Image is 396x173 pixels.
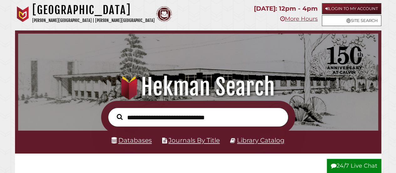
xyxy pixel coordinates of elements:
[15,6,31,22] img: Calvin University
[32,17,155,24] p: [PERSON_NAME][GEOGRAPHIC_DATA] | [PERSON_NAME][GEOGRAPHIC_DATA]
[322,15,381,26] a: Site Search
[32,3,155,17] h1: [GEOGRAPHIC_DATA]
[237,136,285,144] a: Library Catalog
[254,3,318,14] p: [DATE]: 12pm - 4pm
[117,114,123,120] i: Search
[156,6,172,22] img: Calvin Theological Seminary
[24,73,372,101] h1: Hekman Search
[322,3,381,14] a: Login to My Account
[280,15,318,22] a: More Hours
[114,112,126,122] button: Search
[168,136,220,144] a: Journals By Title
[111,136,152,144] a: Databases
